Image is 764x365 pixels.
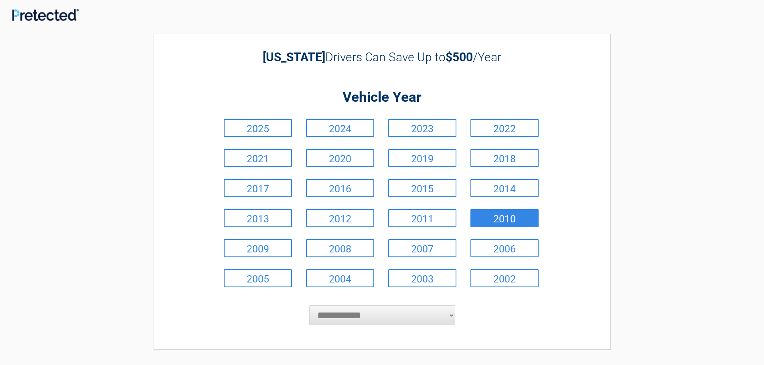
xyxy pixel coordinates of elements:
a: 2016 [306,179,374,197]
a: 2008 [306,239,374,257]
a: 2013 [224,209,292,227]
h2: Vehicle Year [222,88,543,107]
a: 2014 [470,179,539,197]
a: 2003 [388,269,456,287]
a: 2021 [224,149,292,167]
b: [US_STATE] [263,50,325,64]
a: 2004 [306,269,374,287]
a: 2002 [470,269,539,287]
a: 2007 [388,239,456,257]
a: 2005 [224,269,292,287]
a: 2010 [470,209,539,227]
a: 2011 [388,209,456,227]
a: 2018 [470,149,539,167]
b: $500 [446,50,473,64]
a: 2022 [470,119,539,137]
a: 2019 [388,149,456,167]
a: 2012 [306,209,374,227]
a: 2025 [224,119,292,137]
a: 2006 [470,239,539,257]
h2: Drivers Can Save Up to /Year [222,50,543,64]
a: 2009 [224,239,292,257]
a: 2017 [224,179,292,197]
a: 2024 [306,119,374,137]
img: Main Logo [12,9,79,21]
a: 2023 [388,119,456,137]
a: 2015 [388,179,456,197]
a: 2020 [306,149,374,167]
